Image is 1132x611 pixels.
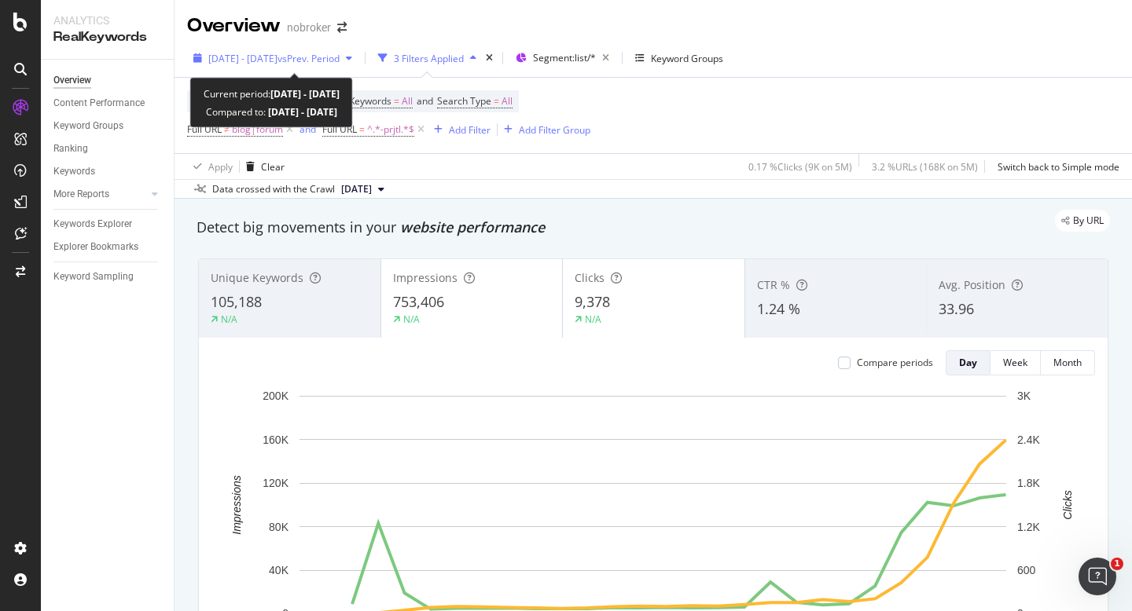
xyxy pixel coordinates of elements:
[417,94,433,108] span: and
[394,52,464,65] div: 3 Filters Applied
[403,313,420,326] div: N/A
[211,292,262,311] span: 105,188
[240,154,285,179] button: Clear
[757,277,790,292] span: CTR %
[857,356,933,369] div: Compare periods
[270,87,340,101] b: [DATE] - [DATE]
[394,94,399,108] span: =
[53,95,163,112] a: Content Performance
[230,475,243,534] text: Impressions
[585,313,601,326] div: N/A
[939,299,974,318] span: 33.96
[322,123,357,136] span: Full URL
[187,46,358,71] button: [DATE] - [DATE]vsPrev. Period
[263,477,289,489] text: 120K
[53,13,161,28] div: Analytics
[1017,434,1040,446] text: 2.4K
[939,277,1005,292] span: Avg. Position
[53,216,132,232] div: Keywords Explorer
[1053,356,1082,369] div: Month
[53,186,147,203] a: More Reports
[206,103,337,121] div: Compared to:
[53,239,163,255] a: Explorer Bookmarks
[204,85,340,103] div: Current period:
[53,28,161,46] div: RealKeywords
[959,356,977,369] div: Day
[208,160,233,174] div: Apply
[53,216,163,232] a: Keywords Explorer
[1079,558,1116,595] iframe: Intercom live chat
[53,118,123,134] div: Keyword Groups
[337,22,347,33] div: arrow-right-arrow-left
[53,95,145,112] div: Content Performance
[1055,210,1110,232] div: legacy label
[1003,356,1027,369] div: Week
[224,123,230,136] span: ≠
[335,180,391,199] button: [DATE]
[53,118,163,134] a: Keyword Groups
[221,313,237,326] div: N/A
[533,51,596,64] span: Segment: list/*
[1017,564,1036,576] text: 600
[266,105,337,119] b: [DATE] - [DATE]
[757,299,800,318] span: 1.24 %
[498,120,590,139] button: Add Filter Group
[367,119,414,141] span: ^.*-prjtl.*$
[232,119,283,141] span: blog|forum
[1073,216,1104,225] span: By URL
[187,13,281,39] div: Overview
[349,94,391,108] span: Keywords
[519,123,590,137] div: Add Filter Group
[53,163,95,180] div: Keywords
[748,160,852,174] div: 0.17 % Clicks ( 9K on 5M )
[359,123,365,136] span: =
[53,72,163,89] a: Overview
[428,120,491,139] button: Add Filter
[53,186,109,203] div: More Reports
[1041,350,1095,375] button: Month
[187,154,233,179] button: Apply
[1017,521,1040,533] text: 1.2K
[341,182,372,196] span: 2025 Aug. 4th
[53,141,163,157] a: Ranking
[1111,558,1123,570] span: 1
[393,270,458,285] span: Impressions
[208,52,277,65] span: [DATE] - [DATE]
[872,160,978,174] div: 3.2 % URLs ( 168K on 5M )
[991,154,1119,179] button: Switch back to Simple mode
[575,270,605,285] span: Clicks
[263,390,289,402] text: 200K
[502,90,513,112] span: All
[300,122,316,137] button: and
[261,160,285,174] div: Clear
[53,269,163,285] a: Keyword Sampling
[53,141,88,157] div: Ranking
[1061,490,1074,519] text: Clicks
[287,20,331,35] div: nobroker
[212,182,335,196] div: Data crossed with the Crawl
[372,46,483,71] button: 3 Filters Applied
[494,94,499,108] span: =
[269,521,289,533] text: 80K
[509,46,616,71] button: Segment:list/*
[946,350,990,375] button: Day
[1017,477,1040,489] text: 1.8K
[402,90,413,112] span: All
[990,350,1041,375] button: Week
[53,269,134,285] div: Keyword Sampling
[629,46,730,71] button: Keyword Groups
[263,434,289,446] text: 160K
[437,94,491,108] span: Search Type
[277,52,340,65] span: vs Prev. Period
[393,292,444,311] span: 753,406
[53,239,138,255] div: Explorer Bookmarks
[651,52,723,65] div: Keyword Groups
[575,292,610,311] span: 9,378
[269,564,289,576] text: 40K
[1017,390,1031,402] text: 3K
[211,270,303,285] span: Unique Keywords
[449,123,491,137] div: Add Filter
[53,163,163,180] a: Keywords
[998,160,1119,174] div: Switch back to Simple mode
[300,123,316,136] div: and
